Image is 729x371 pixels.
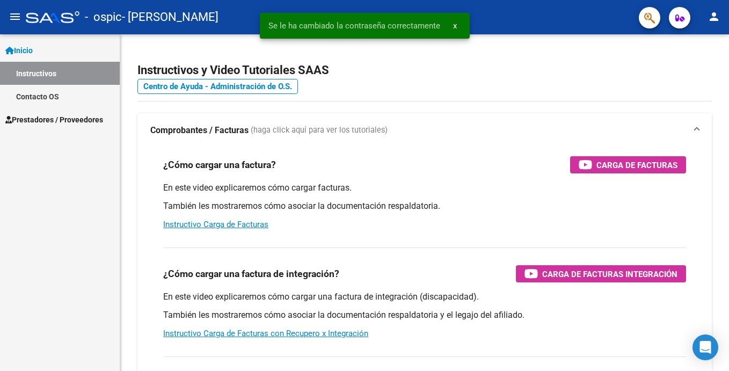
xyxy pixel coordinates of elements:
div: Open Intercom Messenger [692,334,718,360]
mat-expansion-panel-header: Comprobantes / Facturas (haga click aquí para ver los tutoriales) [137,113,712,148]
span: Inicio [5,45,33,56]
p: También les mostraremos cómo asociar la documentación respaldatoria. [163,200,686,212]
a: Instructivo Carga de Facturas con Recupero x Integración [163,329,368,338]
p: En este video explicaremos cómo cargar una factura de integración (discapacidad). [163,291,686,303]
span: (haga click aquí para ver los tutoriales) [251,125,388,136]
h3: ¿Cómo cargar una factura? [163,157,276,172]
span: Se le ha cambiado la contraseña correctamente [268,20,440,31]
strong: Comprobantes / Facturas [150,125,249,136]
h3: ¿Cómo cargar una factura de integración? [163,266,339,281]
span: x [453,21,457,31]
span: Carga de Facturas [596,158,677,172]
p: En este video explicaremos cómo cargar facturas. [163,182,686,194]
p: También les mostraremos cómo asociar la documentación respaldatoria y el legajo del afiliado. [163,309,686,321]
mat-icon: menu [9,10,21,23]
a: Centro de Ayuda - Administración de O.S. [137,79,298,94]
h2: Instructivos y Video Tutoriales SAAS [137,60,712,81]
button: Carga de Facturas [570,156,686,173]
button: x [444,16,465,35]
span: Prestadores / Proveedores [5,114,103,126]
span: - ospic [85,5,122,29]
button: Carga de Facturas Integración [516,265,686,282]
span: - [PERSON_NAME] [122,5,218,29]
mat-icon: person [708,10,720,23]
a: Instructivo Carga de Facturas [163,220,268,229]
span: Carga de Facturas Integración [542,267,677,281]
